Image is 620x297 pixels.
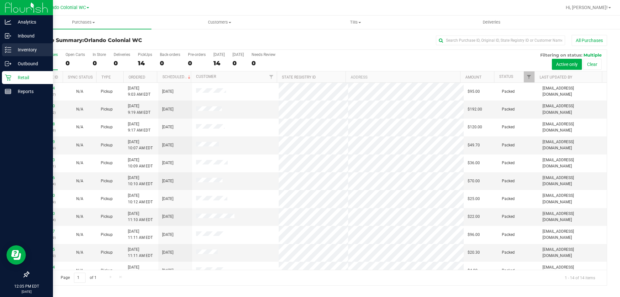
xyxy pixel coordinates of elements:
[465,75,481,80] a: Amount
[468,268,478,274] span: $4.00
[68,75,93,80] a: Sync Status
[542,139,603,151] span: [EMAIL_ADDRESS][DOMAIN_NAME]
[162,196,173,202] span: [DATE]
[542,85,603,98] span: [EMAIL_ADDRESS][DOMAIN_NAME]
[424,16,560,29] a: Deliveries
[28,37,221,43] h3: Purchase Summary:
[6,245,26,265] iframe: Resource center
[76,178,83,184] button: N/A
[252,59,275,67] div: 0
[101,178,113,184] span: Pickup
[152,19,287,25] span: Customers
[76,214,83,220] button: N/A
[232,52,244,57] div: [DATE]
[542,193,603,205] span: [EMAIL_ADDRESS][DOMAIN_NAME]
[84,37,142,43] span: Orlando Colonial WC
[151,16,287,29] a: Customers
[128,139,153,151] span: [DATE] 10:07 AM EDT
[542,211,603,223] span: [EMAIL_ADDRESS][DOMAIN_NAME]
[542,103,603,115] span: [EMAIL_ADDRESS][DOMAIN_NAME]
[566,5,608,10] span: Hi, [PERSON_NAME]!
[162,178,173,184] span: [DATE]
[196,74,216,79] a: Customer
[499,74,513,79] a: Status
[162,268,173,274] span: [DATE]
[502,106,515,112] span: Packed
[128,121,150,133] span: [DATE] 9:17 AM EDT
[11,46,50,54] p: Inventory
[128,103,150,115] span: [DATE] 9:19 AM EDT
[502,232,515,238] span: Packed
[11,60,50,68] p: Outbound
[572,35,607,46] button: All Purchases
[114,59,130,67] div: 0
[76,196,83,201] span: Not Applicable
[15,19,151,25] span: Purchases
[468,106,482,112] span: $192.00
[37,229,55,234] a: 11812467
[542,264,603,277] span: [EMAIL_ADDRESS][DOMAIN_NAME]
[502,249,515,256] span: Packed
[37,175,55,180] a: 11812236
[282,75,316,80] a: State Registry ID
[162,106,173,112] span: [DATE]
[11,32,50,40] p: Inbound
[502,89,515,95] span: Packed
[5,88,11,95] inline-svg: Reports
[37,211,55,216] a: 11812440
[5,47,11,53] inline-svg: Inventory
[101,106,113,112] span: Pickup
[468,249,480,256] span: $20.30
[128,211,153,223] span: [DATE] 11:10 AM EDT
[37,158,55,162] a: 11812173
[468,178,480,184] span: $70.00
[76,268,83,274] button: N/A
[76,125,83,129] span: Not Applicable
[37,193,55,198] a: 11812240
[43,5,86,10] span: Orlando Colonial WC
[76,160,83,166] button: N/A
[128,247,153,259] span: [DATE] 11:11 AM EDT
[552,59,582,70] button: Active only
[37,265,55,270] a: 11812684
[583,59,602,70] button: Clear
[76,106,83,112] button: N/A
[74,273,86,283] input: 1
[101,249,113,256] span: Pickup
[76,143,83,147] span: Not Applicable
[162,249,173,256] span: [DATE]
[5,33,11,39] inline-svg: Inbound
[502,214,515,220] span: Packed
[76,232,83,238] button: N/A
[188,52,206,57] div: Pre-orders
[76,89,83,94] span: Not Applicable
[128,157,153,169] span: [DATE] 10:09 AM EDT
[468,214,480,220] span: $22.00
[162,124,173,130] span: [DATE]
[468,232,480,238] span: $96.00
[5,19,11,25] inline-svg: Analytics
[287,16,423,29] a: Tills
[502,160,515,166] span: Packed
[542,157,603,169] span: [EMAIL_ADDRESS][DOMAIN_NAME]
[542,228,603,241] span: [EMAIL_ADDRESS][DOMAIN_NAME]
[55,273,102,283] span: Page of 1
[37,247,55,252] a: 11812585
[160,52,180,57] div: Back-orders
[15,16,151,29] a: Purchases
[540,52,582,58] span: Filtering on status:
[11,88,50,95] p: Reports
[101,142,113,148] span: Pickup
[37,122,55,126] a: 11811978
[76,124,83,130] button: N/A
[128,228,153,241] span: [DATE] 11:11 AM EDT
[76,268,83,273] span: Not Applicable
[288,19,423,25] span: Tills
[101,196,113,202] span: Pickup
[93,52,106,57] div: In Store
[252,52,275,57] div: Needs Review
[101,89,113,95] span: Pickup
[3,289,50,294] p: [DATE]
[76,232,83,237] span: Not Applicable
[5,74,11,81] inline-svg: Retail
